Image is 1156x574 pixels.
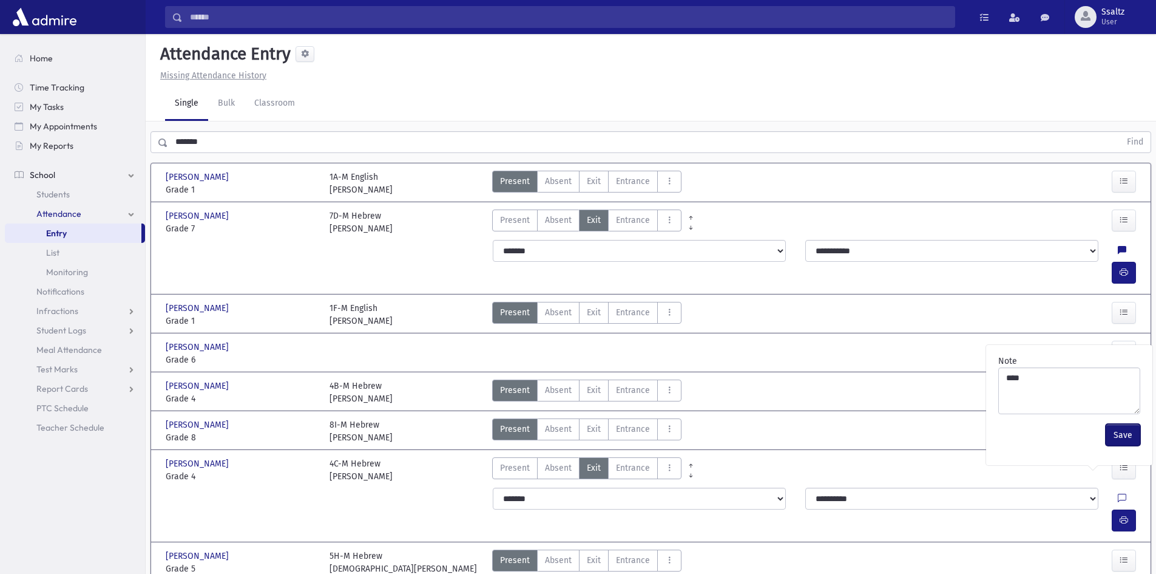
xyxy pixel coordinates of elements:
[166,302,231,315] span: [PERSON_NAME]
[5,243,145,262] a: List
[330,210,393,235] div: 7D-M Hebrew [PERSON_NAME]
[492,210,681,235] div: AttTypes
[616,214,650,227] span: Entrance
[492,419,681,444] div: AttTypes
[30,53,53,64] span: Home
[36,189,70,200] span: Students
[1101,7,1124,17] span: Ssaltz
[166,183,317,196] span: Grade 1
[330,380,393,405] div: 4B-M Hebrew [PERSON_NAME]
[155,70,266,81] a: Missing Attendance History
[545,423,572,436] span: Absent
[500,462,530,474] span: Present
[30,140,73,151] span: My Reports
[166,315,317,327] span: Grade 1
[5,185,145,204] a: Students
[166,222,317,235] span: Grade 7
[36,208,81,219] span: Attendance
[30,101,64,112] span: My Tasks
[166,210,231,222] span: [PERSON_NAME]
[5,97,145,117] a: My Tasks
[492,380,681,405] div: AttTypes
[36,325,86,336] span: Student Logs
[5,165,145,185] a: School
[587,384,601,397] span: Exit
[46,247,59,258] span: List
[587,554,601,567] span: Exit
[5,78,145,97] a: Time Tracking
[36,286,84,297] span: Notifications
[166,354,317,366] span: Grade 6
[5,418,145,437] a: Teacher Schedule
[166,419,231,431] span: [PERSON_NAME]
[166,431,317,444] span: Grade 8
[36,306,78,316] span: Infractions
[616,423,650,436] span: Entrance
[545,462,572,474] span: Absent
[500,175,530,188] span: Present
[330,171,393,196] div: 1A-M English [PERSON_NAME]
[500,214,530,227] span: Present
[545,175,572,188] span: Absent
[1101,17,1124,27] span: User
[160,70,266,81] u: Missing Attendance History
[36,383,88,394] span: Report Cards
[330,457,393,483] div: 4C-M Hebrew [PERSON_NAME]
[330,302,393,327] div: 1F-M English [PERSON_NAME]
[492,302,681,327] div: AttTypes
[330,419,393,444] div: 8I-M Hebrew [PERSON_NAME]
[46,267,88,278] span: Monitoring
[616,175,650,188] span: Entrance
[587,423,601,436] span: Exit
[616,384,650,397] span: Entrance
[1106,424,1140,446] button: Save
[166,457,231,470] span: [PERSON_NAME]
[616,306,650,319] span: Entrance
[5,224,141,243] a: Entry
[5,360,145,379] a: Test Marks
[30,169,55,180] span: School
[587,462,601,474] span: Exit
[10,5,79,29] img: AdmirePro
[166,380,231,392] span: [PERSON_NAME]
[46,228,67,239] span: Entry
[155,44,291,64] h5: Attendance Entry
[36,364,78,375] span: Test Marks
[587,214,601,227] span: Exit
[5,340,145,360] a: Meal Attendance
[165,87,208,121] a: Single
[166,470,317,483] span: Grade 4
[545,214,572,227] span: Absent
[5,262,145,282] a: Monitoring
[545,554,572,567] span: Absent
[492,171,681,196] div: AttTypes
[5,379,145,398] a: Report Cards
[545,384,572,397] span: Absent
[36,344,102,355] span: Meal Attendance
[245,87,305,121] a: Classroom
[36,403,89,414] span: PTC Schedule
[166,550,231,562] span: [PERSON_NAME]
[5,136,145,155] a: My Reports
[5,204,145,224] a: Attendance
[208,87,245,121] a: Bulk
[5,321,145,340] a: Student Logs
[587,306,601,319] span: Exit
[5,49,145,68] a: Home
[545,306,572,319] span: Absent
[30,121,97,132] span: My Appointments
[5,301,145,321] a: Infractions
[5,282,145,301] a: Notifications
[5,398,145,418] a: PTC Schedule
[36,422,104,433] span: Teacher Schedule
[183,6,955,28] input: Search
[587,175,601,188] span: Exit
[616,462,650,474] span: Entrance
[1120,132,1151,152] button: Find
[166,171,231,183] span: [PERSON_NAME]
[998,355,1017,367] label: Note
[166,341,231,354] span: [PERSON_NAME]
[500,554,530,567] span: Present
[500,423,530,436] span: Present
[166,392,317,405] span: Grade 4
